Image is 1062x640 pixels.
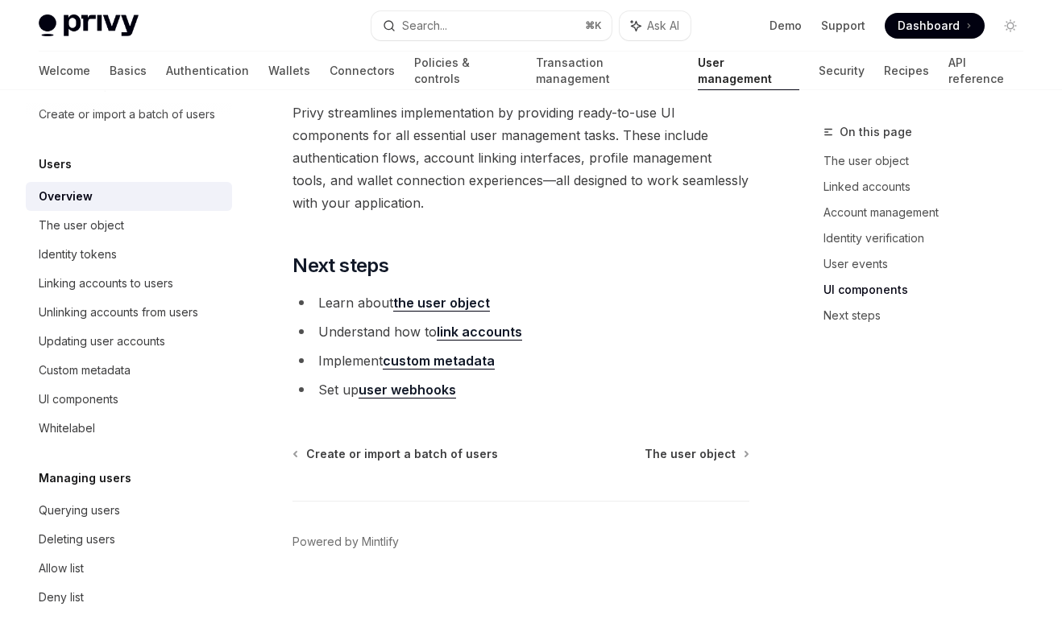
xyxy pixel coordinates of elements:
span: Privy streamlines implementation by providing ready-to-use UI components for all essential user m... [292,101,749,214]
li: Learn about [292,291,749,314]
div: Custom metadata [39,361,131,380]
li: Set up [292,378,749,401]
a: Identity tokens [26,240,232,269]
div: Deleting users [39,530,115,549]
a: The user object [26,211,232,240]
a: Create or import a batch of users [294,446,498,462]
a: Deleting users [26,525,232,554]
a: Policies & controls [414,52,516,90]
span: ⌘ K [585,19,602,32]
div: Overview [39,187,93,206]
a: Linking accounts to users [26,269,232,298]
a: API reference [948,52,1023,90]
span: Create or import a batch of users [306,446,498,462]
a: the user object [393,295,490,312]
div: Search... [402,16,447,35]
div: Allow list [39,559,84,578]
button: Toggle dark mode [998,13,1023,39]
a: Overview [26,182,232,211]
span: On this page [840,122,912,142]
a: Custom metadata [26,356,232,385]
a: Powered by Mintlify [292,534,399,550]
h5: Managing users [39,469,131,488]
a: UI components [823,277,1036,303]
a: Linked accounts [823,174,1036,200]
div: Deny list [39,588,84,607]
div: Identity tokens [39,245,117,264]
img: light logo [39,14,139,37]
span: Dashboard [898,18,960,34]
span: Ask AI [647,18,679,34]
a: user webhooks [359,382,456,398]
a: Identity verification [823,225,1036,251]
div: Querying users [39,501,120,520]
a: The user object [645,446,748,462]
a: Allow list [26,554,232,583]
a: Security [819,52,865,90]
span: The user object [645,446,736,462]
a: Whitelabel [26,414,232,443]
span: Next steps [292,253,388,279]
div: UI components [39,390,118,409]
a: Deny list [26,583,232,612]
a: Wallets [268,52,310,90]
a: Querying users [26,496,232,525]
a: User management [698,52,799,90]
div: Updating user accounts [39,332,165,351]
a: Basics [110,52,147,90]
a: Unlinking accounts from users [26,298,232,327]
a: link accounts [437,324,522,341]
div: Whitelabel [39,419,95,438]
a: UI components [26,385,232,414]
div: The user object [39,216,124,235]
a: custom metadata [383,353,495,370]
a: The user object [823,148,1036,174]
a: Transaction management [536,52,678,90]
a: Welcome [39,52,90,90]
a: Connectors [330,52,395,90]
a: Recipes [884,52,929,90]
a: User events [823,251,1036,277]
a: Updating user accounts [26,327,232,356]
a: Next steps [823,303,1036,328]
li: Understand how to [292,320,749,343]
div: Unlinking accounts from users [39,303,198,322]
h5: Users [39,155,72,174]
button: Search...⌘K [371,11,612,40]
button: Ask AI [620,11,691,40]
a: Demo [770,18,802,34]
li: Implement [292,349,749,372]
a: Support [821,18,865,34]
a: Dashboard [885,13,985,39]
div: Linking accounts to users [39,274,173,293]
a: Account management [823,200,1036,225]
a: Authentication [166,52,249,90]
